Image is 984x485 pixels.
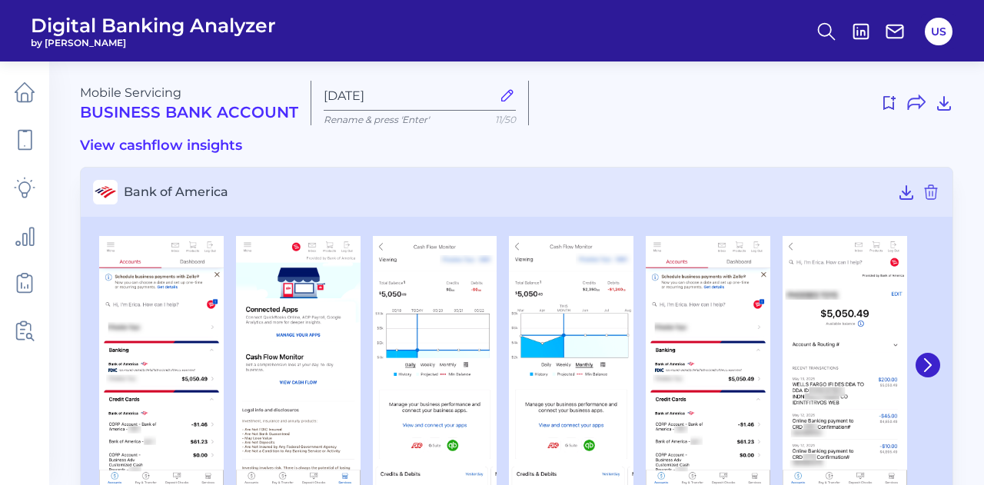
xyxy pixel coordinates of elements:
span: 11/50 [495,114,516,125]
p: Rename & press 'Enter' [324,114,516,125]
span: by [PERSON_NAME] [31,37,276,48]
span: Digital Banking Analyzer [31,14,276,37]
div: Mobile Servicing [80,85,298,121]
button: US [925,18,952,45]
h3: View cashflow insights [80,138,953,154]
h2: Business Bank Account [80,103,298,121]
span: Bank of America [124,184,891,199]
